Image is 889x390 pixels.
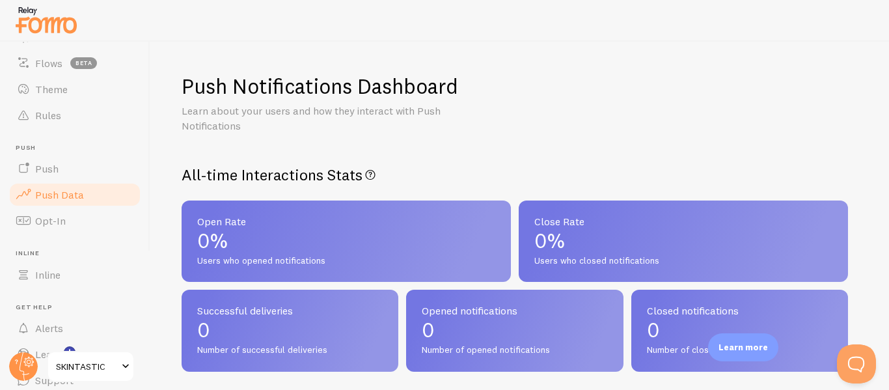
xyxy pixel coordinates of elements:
span: Learn [35,348,62,361]
span: Users who opened notifications [197,255,495,267]
p: 0 [422,320,607,341]
h1: Push Notifications Dashboard [182,73,458,100]
p: 0% [197,230,495,251]
a: Push [8,156,142,182]
img: fomo-relay-logo-orange.svg [14,3,79,36]
span: Opt-In [35,214,66,227]
span: SKINTASTIC [56,359,118,374]
a: Opt-In [8,208,142,234]
span: Opened notifications [422,305,607,316]
span: Rules [35,109,61,122]
span: Users who closed notifications [534,255,832,267]
span: Number of successful deliveries [197,344,383,356]
p: Learn more [718,341,768,354]
a: Learn [8,341,142,367]
span: Close Rate [534,216,832,227]
p: Learn about your users and how they interact with Push Notifications [182,104,494,133]
a: Rules [8,102,142,128]
span: beta [70,57,97,69]
a: SKINTASTIC [47,351,135,382]
span: Inline [16,249,142,258]
span: Successful deliveries [197,305,383,316]
span: Number of closed notifications [647,344,832,356]
span: Flows [35,57,62,70]
span: Push [35,162,59,175]
a: Alerts [8,315,142,341]
p: 0 [647,320,832,341]
iframe: Help Scout Beacon - Open [837,344,876,383]
div: Learn more [708,333,778,361]
a: Theme [8,76,142,102]
h2: All-time Interactions Stats [182,165,848,185]
span: Closed notifications [647,305,832,316]
p: 0% [534,230,832,251]
span: Get Help [16,303,142,312]
p: 0 [197,320,383,341]
span: Push [16,144,142,152]
span: Inline [35,268,61,281]
span: Open Rate [197,216,495,227]
svg: <p>Watch New Feature Tutorials!</p> [64,346,75,358]
span: Alerts [35,322,63,335]
span: Theme [35,83,68,96]
a: Push Data [8,182,142,208]
span: Push Data [35,188,84,201]
span: Number of opened notifications [422,344,607,356]
a: Inline [8,262,142,288]
a: Flows beta [8,50,142,76]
